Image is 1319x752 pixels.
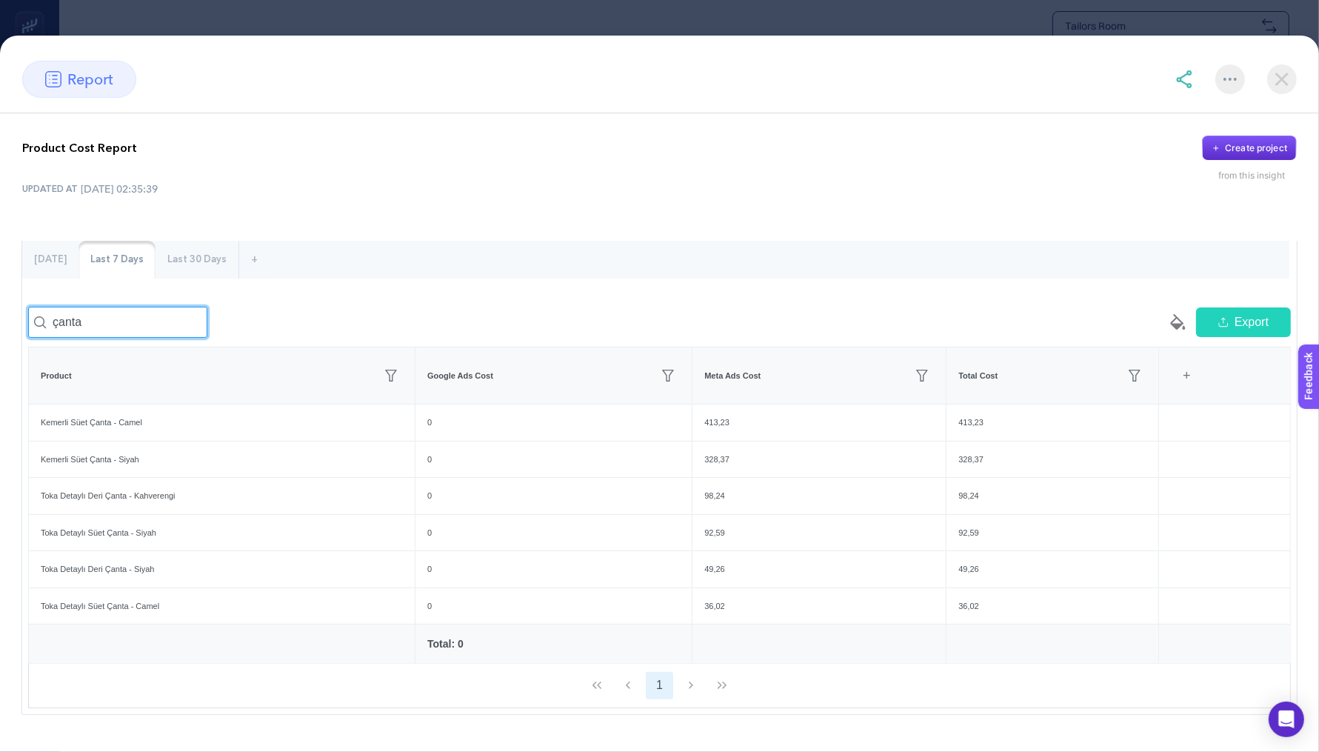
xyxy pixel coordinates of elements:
[29,515,415,551] div: Toka Detaylı Süet Çanta - Siyah
[1267,64,1297,94] img: close-dialog
[79,241,156,279] div: Last 7 Days
[946,551,1158,588] div: 49,26
[41,370,72,382] span: Product
[946,442,1158,478] div: 328,37
[646,672,674,700] button: 1
[415,515,692,551] div: 0
[1218,170,1297,182] div: from this insight
[1223,78,1237,81] img: More options
[692,478,946,514] div: 98,24
[1235,313,1269,331] span: Export
[427,636,680,651] div: Total: 0
[692,588,946,625] div: 36,02
[415,551,692,588] div: 0
[946,405,1158,441] div: 413,23
[958,370,998,382] span: Total Cost
[1173,359,1201,392] div: +
[81,182,158,196] time: [DATE] 02:35:39
[946,588,1158,625] div: 36,02
[239,241,270,279] div: +
[22,183,78,195] span: UPDATED AT
[29,551,415,588] div: Toka Detaylı Deri Çanta - Siyah
[704,370,761,382] span: Meta Ads Cost
[1196,307,1291,337] button: Export
[415,478,692,514] div: 0
[692,405,946,441] div: 413,23
[1225,142,1287,154] div: Create project
[1269,702,1304,737] div: Open Intercom Messenger
[415,442,692,478] div: 0
[415,588,692,625] div: 0
[946,478,1158,514] div: 98,24
[692,551,946,588] div: 49,26
[45,71,61,87] img: report
[29,442,415,478] div: Kemerli Süet Çanta - Siyah
[156,241,238,279] div: Last 30 Days
[415,405,692,441] div: 0
[1175,70,1193,88] img: share
[22,241,79,279] div: [DATE]
[1202,136,1297,161] button: Create project
[29,588,415,625] div: Toka Detaylı Süet Çanta - Camel
[427,370,493,382] span: Google Ads Cost
[9,4,56,16] span: Feedback
[67,68,113,90] span: report
[22,139,137,157] p: Product Cost Report
[29,478,415,514] div: Toka Detaylı Deri Çanta - Kahverengi
[692,442,946,478] div: 328,37
[946,515,1158,551] div: 92,59
[29,405,415,441] div: Kemerli Süet Çanta - Camel
[28,307,207,338] input: Search...
[1171,359,1183,392] div: 4 items selected
[692,515,946,551] div: 92,59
